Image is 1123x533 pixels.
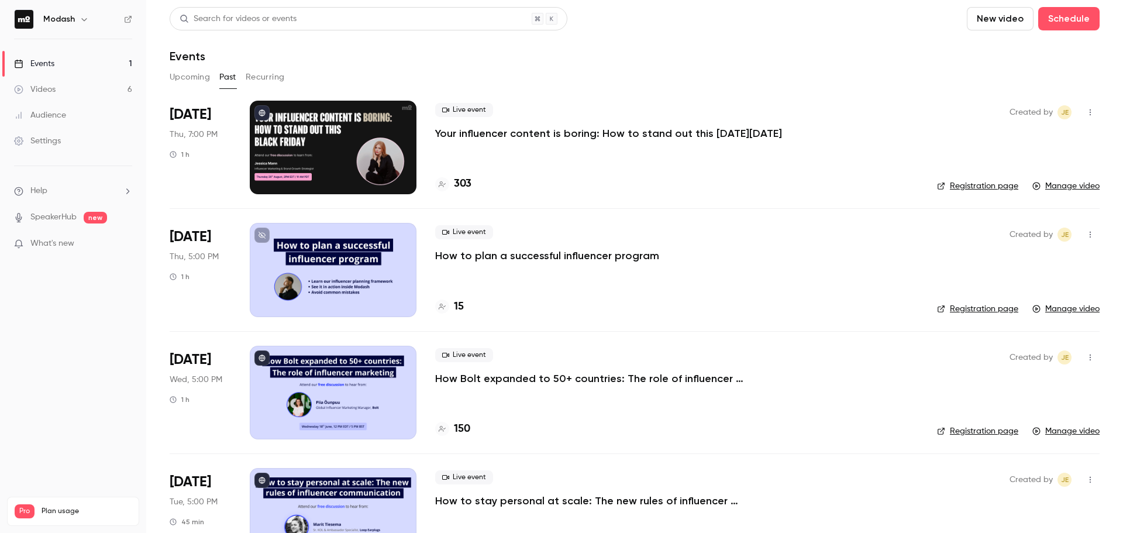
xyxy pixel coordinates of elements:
span: Help [30,185,47,197]
h1: Events [170,49,205,63]
span: JE [1061,473,1069,487]
a: Registration page [937,303,1018,315]
span: JE [1061,350,1069,364]
span: Live event [435,103,493,117]
button: Schedule [1038,7,1100,30]
span: [DATE] [170,473,211,491]
button: Recurring [246,68,285,87]
a: How to stay personal at scale: The new rules of influencer communication [435,494,786,508]
a: SpeakerHub [30,211,77,223]
span: Live event [435,348,493,362]
span: Jack Eaton [1057,105,1072,119]
a: Manage video [1032,180,1100,192]
span: JE [1061,228,1069,242]
span: Jack Eaton [1057,228,1072,242]
span: Created by [1010,350,1053,364]
div: Settings [14,135,61,147]
a: Manage video [1032,425,1100,437]
div: Audience [14,109,66,121]
a: Your influencer content is boring: How to stand out this [DATE][DATE] [435,126,782,140]
span: Created by [1010,473,1053,487]
span: Jack Eaton [1057,350,1072,364]
a: How to plan a successful influencer program [435,249,659,263]
a: 303 [435,176,471,192]
a: 150 [435,421,470,437]
span: Tue, 5:00 PM [170,496,218,508]
button: New video [967,7,1034,30]
span: [DATE] [170,105,211,124]
h4: 303 [454,176,471,192]
span: [DATE] [170,228,211,246]
span: Created by [1010,105,1053,119]
div: 1 h [170,150,190,159]
div: Videos [14,84,56,95]
iframe: Noticeable Trigger [118,239,132,249]
span: [DATE] [170,350,211,369]
div: Events [14,58,54,70]
span: Wed, 5:00 PM [170,374,222,386]
span: Plan usage [42,507,132,516]
div: Search for videos or events [180,13,297,25]
a: Registration page [937,180,1018,192]
span: Jack Eaton [1057,473,1072,487]
h4: 150 [454,421,470,437]
span: Live event [435,470,493,484]
span: JE [1061,105,1069,119]
div: 1 h [170,272,190,281]
h6: Modash [43,13,75,25]
span: Thu, 5:00 PM [170,251,219,263]
span: new [84,212,107,223]
a: Registration page [937,425,1018,437]
h4: 15 [454,299,464,315]
button: Past [219,68,236,87]
span: Live event [435,225,493,239]
a: 15 [435,299,464,315]
span: Created by [1010,228,1053,242]
span: Pro [15,504,35,518]
div: Aug 28 Thu, 7:00 PM (Europe/London) [170,101,231,194]
a: Manage video [1032,303,1100,315]
div: Jun 26 Thu, 5:00 PM (Europe/London) [170,223,231,317]
img: Modash [15,10,33,29]
span: What's new [30,238,74,250]
div: 1 h [170,395,190,404]
span: Thu, 7:00 PM [170,129,218,140]
li: help-dropdown-opener [14,185,132,197]
div: 45 min [170,517,204,527]
a: How Bolt expanded to 50+ countries: The role of influencer marketing [435,372,786,386]
div: Jun 18 Wed, 12:00 PM (America/New York) [170,346,231,439]
button: Upcoming [170,68,210,87]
